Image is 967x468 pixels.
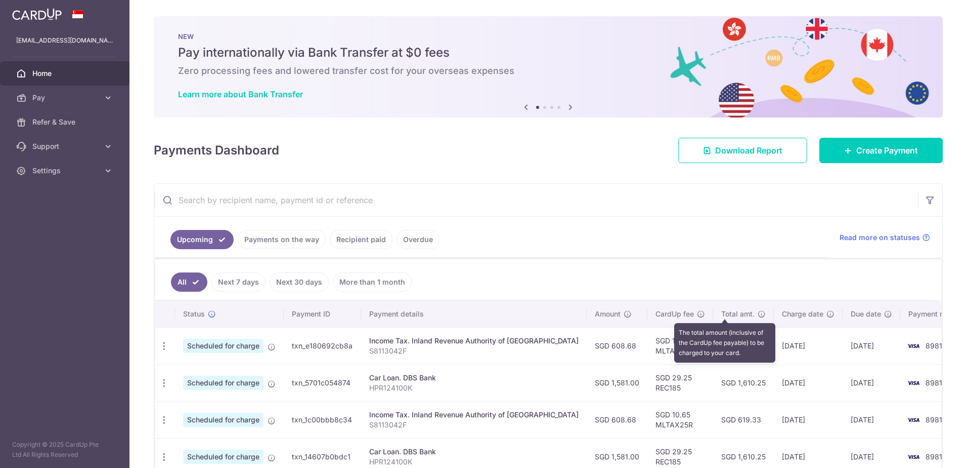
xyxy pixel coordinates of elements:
a: Recipient paid [330,230,392,249]
div: Income Tax. Inland Revenue Authority of [GEOGRAPHIC_DATA] [369,336,579,346]
img: Bank Card [903,414,924,426]
span: Scheduled for charge [183,450,263,464]
input: Search by recipient name, payment id or reference [154,184,918,216]
p: HPR124100K [369,457,579,467]
span: 8981 [926,415,942,424]
div: The total amount (inclusive of the CardUp fee payable) to be charged to your card. [674,323,775,363]
td: txn_e180692cb8a [284,327,361,364]
a: Overdue [397,230,439,249]
th: Payment details [361,301,587,327]
th: Payment ID [284,301,361,327]
span: Refer & Save [32,117,99,127]
span: Status [183,309,205,319]
td: SGD 29.25 REC185 [647,364,713,401]
td: [DATE] [774,327,843,364]
span: Support [32,141,99,151]
td: SGD 608.68 [587,327,647,364]
span: Scheduled for charge [183,339,263,353]
img: Bank Card [903,377,924,389]
td: [DATE] [843,327,900,364]
p: S8113042F [369,346,579,356]
span: Charge date [782,309,823,319]
span: Home [32,68,99,79]
h5: Pay internationally via Bank Transfer at $0 fees [178,45,918,61]
span: Total amt. [721,309,755,319]
img: Bank transfer banner [154,16,943,118]
td: SGD 10.65 MLTAX25R [647,327,713,364]
h6: Zero processing fees and lowered transfer cost for your overseas expenses [178,65,918,77]
div: Car Loan. DBS Bank [369,373,579,383]
p: HPR124100K [369,383,579,393]
td: SGD 608.68 [587,401,647,438]
span: Read more on statuses [840,232,920,243]
span: Pay [32,93,99,103]
td: txn_1c00bbb8c34 [284,401,361,438]
a: Next 7 days [211,272,266,292]
span: 8981 [926,452,942,461]
a: Next 30 days [270,272,329,292]
a: Payments on the way [238,230,326,249]
span: Amount [595,309,621,319]
td: SGD 1,581.00 [587,364,647,401]
td: [DATE] [774,401,843,438]
p: NEW [178,32,918,41]
span: Due date [851,309,881,319]
span: Settings [32,166,99,176]
a: Create Payment [819,138,943,163]
span: Scheduled for charge [183,376,263,390]
span: 8981 [926,378,942,387]
img: Bank Card [903,451,924,463]
h4: Payments Dashboard [154,141,279,160]
a: All [171,272,207,292]
td: [DATE] [843,401,900,438]
td: txn_5701c054874 [284,364,361,401]
td: SGD 10.65 MLTAX25R [647,401,713,438]
span: 8981 [926,341,942,350]
td: SGD 1,610.25 [713,364,774,401]
td: SGD 619.33 [713,401,774,438]
a: Download Report [678,138,807,163]
div: Income Tax. Inland Revenue Authority of [GEOGRAPHIC_DATA] [369,410,579,420]
td: [DATE] [843,364,900,401]
span: Scheduled for charge [183,413,263,427]
span: CardUp fee [655,309,694,319]
a: More than 1 month [333,272,412,292]
img: CardUp [12,8,62,20]
span: Create Payment [856,144,918,157]
img: Bank Card [903,340,924,352]
p: S8113042F [369,420,579,430]
span: Download Report [715,144,782,157]
p: [EMAIL_ADDRESS][DOMAIN_NAME] [16,35,113,46]
a: Learn more about Bank Transfer [178,89,303,99]
td: [DATE] [774,364,843,401]
a: Upcoming [170,230,234,249]
a: Read more on statuses [840,232,930,243]
div: Car Loan. DBS Bank [369,447,579,457]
